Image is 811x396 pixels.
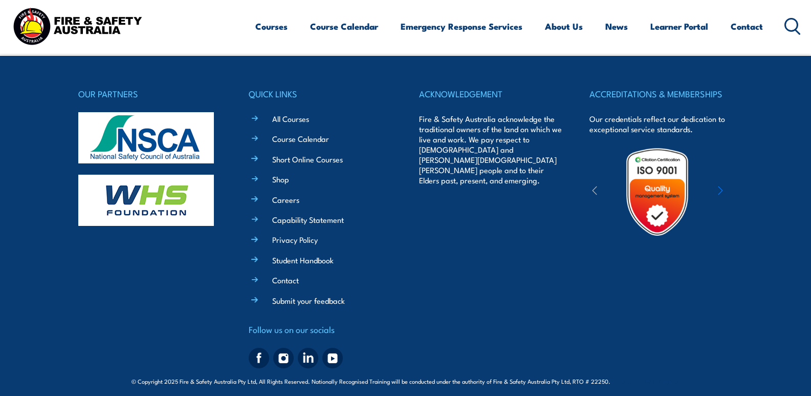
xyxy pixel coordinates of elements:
[272,154,343,164] a: Short Online Courses
[731,13,763,40] a: Contact
[419,87,562,101] h4: ACKNOWLEDGEMENT
[644,376,680,386] a: KND Digital
[272,133,329,144] a: Course Calendar
[589,114,733,134] p: Our credentials reflect our dedication to exceptional service standards.
[545,13,583,40] a: About Us
[272,295,345,306] a: Submit your feedback
[255,13,288,40] a: Courses
[78,87,222,101] h4: OUR PARTNERS
[272,194,299,205] a: Careers
[589,87,733,101] h4: ACCREDITATIONS & MEMBERSHIPS
[272,113,309,124] a: All Courses
[272,214,344,225] a: Capability Statement
[131,376,680,386] span: © Copyright 2025 Fire & Safety Australia Pty Ltd, All Rights Reserved. Nationally Recognised Trai...
[272,255,334,265] a: Student Handbook
[78,112,214,163] img: nsca-logo-footer
[401,13,522,40] a: Emergency Response Services
[605,13,628,40] a: News
[612,147,702,237] img: Untitled design (19)
[272,234,318,245] a: Privacy Policy
[419,114,562,185] p: Fire & Safety Australia acknowledge the traditional owners of the land on which we live and work....
[703,174,792,210] img: ewpa-logo
[272,174,289,184] a: Shop
[310,13,378,40] a: Course Calendar
[249,322,392,337] h4: Follow us on our socials
[78,175,214,226] img: whs-logo-footer
[249,87,392,101] h4: QUICK LINKS
[272,275,299,285] a: Contact
[650,13,708,40] a: Learner Portal
[622,377,680,385] span: Site:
